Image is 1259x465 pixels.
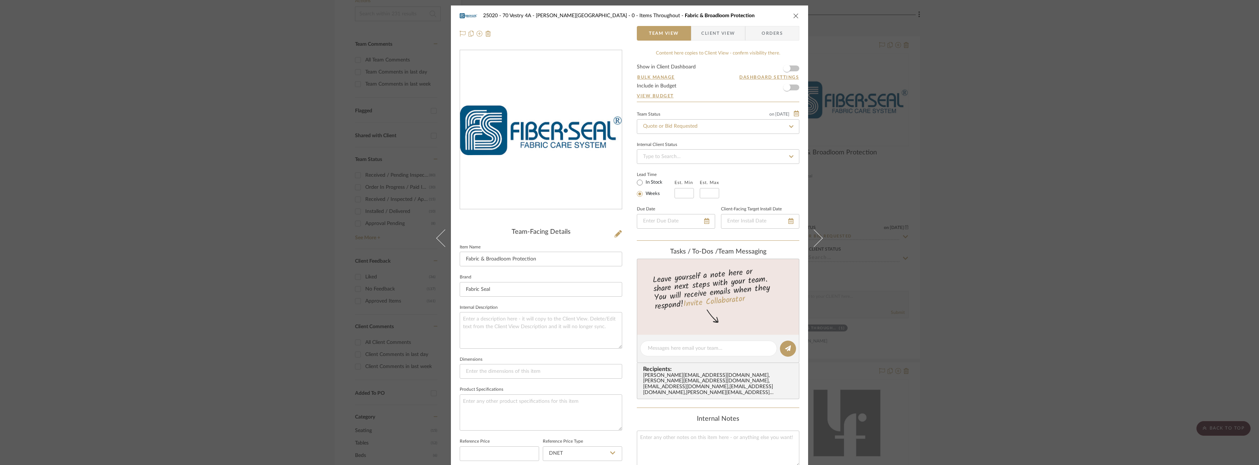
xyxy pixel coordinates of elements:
[637,178,675,198] mat-radio-group: Select item type
[637,119,799,134] input: Type to Search…
[485,31,491,37] img: Remove from project
[754,26,791,41] span: Orders
[632,13,685,18] span: 0 - Items Throughout
[700,180,719,185] label: Est. Max
[637,113,660,116] div: Team Status
[483,13,632,18] span: 25020 - 70 Vestry 4A - [PERSON_NAME][GEOGRAPHIC_DATA]
[460,306,498,310] label: Internal Description
[644,179,662,186] label: In Stock
[636,264,800,313] div: Leave yourself a note here or share next steps with your team. You will receive emails when they ...
[644,191,660,197] label: Weeks
[460,282,622,297] input: Enter Brand
[774,112,790,117] span: [DATE]
[793,12,799,19] button: close
[637,248,799,256] div: team Messaging
[675,180,693,185] label: Est. Min
[460,440,490,443] label: Reference Price
[637,214,715,229] input: Enter Due Date
[460,275,471,279] label: Brand
[460,252,622,266] input: Enter Item Name
[701,26,735,41] span: Client View
[460,228,622,236] div: Team-Facing Details
[739,74,799,80] button: Dashboard Settings
[460,388,503,391] label: Product Specifications
[649,26,679,41] span: Team View
[543,440,583,443] label: Reference Price Type
[637,50,799,57] div: Content here copies to Client View - confirm visibility there.
[460,364,622,379] input: Enter the dimensions of this item
[683,293,746,311] a: Invite Collaborator
[460,245,481,249] label: Item Name
[643,366,796,372] span: Recipients:
[637,415,799,423] div: Internal Notes
[637,207,655,211] label: Due Date
[637,149,799,164] input: Type to Search…
[685,13,755,18] span: Fabric & Broadloom Protection
[460,105,622,155] img: 8bfb2513-595b-40f4-a17b-341d4674525e_436x436.jpg
[460,105,622,155] div: 0
[460,8,477,23] img: 8bfb2513-595b-40f4-a17b-341d4674525e_48x40.jpg
[721,214,799,229] input: Enter Install Date
[637,171,675,178] label: Lead Time
[670,248,718,255] span: Tasks / To-Dos /
[637,93,799,99] a: View Budget
[637,74,675,80] button: Bulk Manage
[460,358,482,361] label: Dimensions
[643,373,796,396] div: [PERSON_NAME][EMAIL_ADDRESS][DOMAIN_NAME] , [PERSON_NAME][EMAIL_ADDRESS][DOMAIN_NAME] , [EMAIL_AD...
[637,143,677,147] div: Internal Client Status
[721,207,782,211] label: Client-Facing Target Install Date
[769,112,774,116] span: on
